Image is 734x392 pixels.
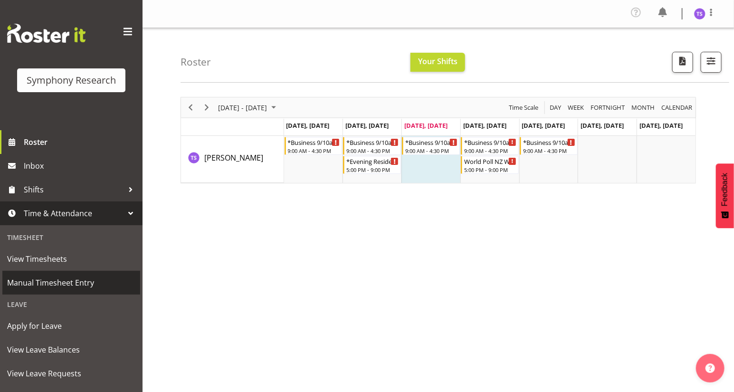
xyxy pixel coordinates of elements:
button: Filter Shifts [701,52,722,73]
span: Time & Attendance [24,206,124,220]
span: Apply for Leave [7,319,135,333]
div: 9:00 AM - 4:30 PM [288,147,340,154]
div: Titi Strickland"s event - *Business 9/10am ~ 4:30pm Begin From Tuesday, September 9, 2025 at 9:00... [343,137,401,155]
div: Titi Strickland"s event - *Business 9/10am ~ 4:30pm Begin From Thursday, September 11, 2025 at 9:... [461,137,519,155]
span: Feedback [721,173,729,206]
h4: Roster [181,57,211,67]
span: View Leave Requests [7,366,135,381]
a: Manual Timesheet Entry [2,271,140,295]
button: Timeline Week [566,102,586,114]
div: Titi Strickland"s event - *Business 9/10am ~ 4:30pm Begin From Friday, September 12, 2025 at 9:00... [520,137,578,155]
div: Leave [2,295,140,314]
div: Next [199,97,215,117]
button: Fortnight [589,102,627,114]
span: Roster [24,135,138,149]
a: Apply for Leave [2,314,140,338]
div: Titi Strickland"s event - *Business 9/10am ~ 4:30pm Begin From Monday, September 8, 2025 at 9:00:... [285,137,343,155]
div: Timeline Week of September 10, 2025 [181,97,696,183]
div: *Business 9/10am ~ 4:30pm [346,137,399,147]
span: Shifts [24,182,124,197]
div: 9:00 AM - 4:30 PM [464,147,516,154]
div: *Business 9/10am ~ 4:30pm [523,137,575,147]
span: Day [549,102,562,114]
td: Titi Strickland resource [181,136,284,183]
span: Manual Timesheet Entry [7,276,135,290]
div: Symphony Research [27,73,116,87]
span: View Leave Balances [7,343,135,357]
div: 9:00 AM - 4:30 PM [405,147,458,154]
span: Your Shifts [418,56,458,67]
span: Fortnight [590,102,626,114]
img: help-xxl-2.png [705,363,715,373]
div: World Poll NZ Weekdays [464,156,516,166]
table: Timeline Week of September 10, 2025 [284,136,696,183]
a: [PERSON_NAME] [204,152,263,163]
div: Titi Strickland"s event - *Business 9/10am ~ 4:30pm Begin From Wednesday, September 10, 2025 at 9... [402,137,460,155]
div: Titi Strickland"s event - *Evening Residential Shift 5-9pm Begin From Tuesday, September 9, 2025 ... [343,156,401,174]
span: [DATE], [DATE] [463,121,506,130]
span: [DATE], [DATE] [404,121,448,130]
button: Next [200,102,213,114]
a: View Leave Requests [2,362,140,385]
span: [DATE], [DATE] [522,121,565,130]
button: Month [660,102,694,114]
div: 9:00 AM - 4:30 PM [346,147,399,154]
div: *Business 9/10am ~ 4:30pm [464,137,516,147]
div: *Business 9/10am ~ 4:30pm [288,137,340,147]
button: Previous [184,102,197,114]
div: *Business 9/10am ~ 4:30pm [405,137,458,147]
button: Download a PDF of the roster according to the set date range. [672,52,693,73]
span: [DATE], [DATE] [286,121,330,130]
div: Previous [182,97,199,117]
button: Timeline Month [630,102,657,114]
div: *Evening Residential Shift 5-9pm [346,156,399,166]
span: Week [567,102,585,114]
button: September 08 - 14, 2025 [217,102,280,114]
a: View Leave Balances [2,338,140,362]
span: Time Scale [508,102,539,114]
span: Inbox [24,159,138,173]
span: Month [630,102,656,114]
span: [DATE] - [DATE] [217,102,268,114]
div: 9:00 AM - 4:30 PM [523,147,575,154]
button: Your Shifts [410,53,465,72]
div: Titi Strickland"s event - World Poll NZ Weekdays Begin From Thursday, September 11, 2025 at 5:00:... [461,156,519,174]
img: titi-strickland1975.jpg [694,8,705,19]
span: [DATE], [DATE] [345,121,389,130]
a: View Timesheets [2,247,140,271]
span: [DATE], [DATE] [639,121,683,130]
span: [DATE], [DATE] [581,121,624,130]
div: 5:00 PM - 9:00 PM [346,166,399,173]
img: Rosterit website logo [7,24,86,43]
button: Timeline Day [548,102,563,114]
div: Timesheet [2,228,140,247]
button: Time Scale [507,102,540,114]
span: View Timesheets [7,252,135,266]
span: calendar [660,102,693,114]
button: Feedback - Show survey [716,163,734,228]
div: 5:00 PM - 9:00 PM [464,166,516,173]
